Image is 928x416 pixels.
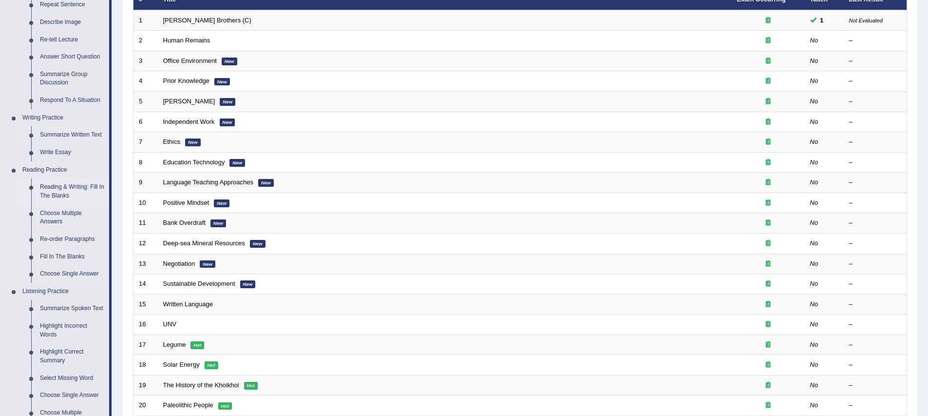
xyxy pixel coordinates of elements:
a: Highlight Incorrect Words [36,317,109,343]
a: Paleolithic People [163,401,213,409]
div: Exam occurring question [737,360,799,370]
td: 5 [133,92,158,112]
em: New [240,280,256,288]
em: Hot [190,341,204,349]
a: Answer Short Question [36,48,109,66]
em: No [810,37,818,44]
div: – [849,300,902,309]
div: Exam occurring question [737,218,799,228]
em: No [810,178,818,186]
td: 18 [133,355,158,376]
a: Describe Image [36,14,109,31]
div: Exam occurring question [737,178,799,187]
div: Exam occurring question [737,279,799,289]
a: Sustainable Development [163,280,235,287]
div: Exam occurring question [737,97,799,106]
div: Exam occurring question [737,16,799,25]
em: No [810,280,818,287]
div: Exam occurring question [737,320,799,329]
em: New [185,139,201,146]
div: Exam occurring question [737,138,799,147]
a: Language Teaching Approaches [163,178,254,186]
em: No [810,260,818,267]
a: Human Remains [163,37,210,44]
td: 14 [133,274,158,295]
a: Select Missing Word [36,370,109,387]
em: No [810,118,818,125]
div: – [849,259,902,269]
a: Choose Single Answer [36,387,109,404]
a: The History of the Khoikhoi [163,381,239,389]
em: Hot [218,402,232,410]
a: Re-order Paragraphs [36,231,109,248]
div: Exam occurring question [737,118,799,127]
em: No [810,77,818,84]
a: Choose Single Answer [36,265,109,283]
em: New [200,260,215,268]
div: – [849,36,902,45]
td: 9 [133,173,158,193]
td: 2 [133,31,158,51]
a: Highlight Correct Summary [36,343,109,369]
div: – [849,198,902,208]
em: No [810,300,818,308]
em: No [810,239,818,247]
div: – [849,279,902,289]
td: 1 [133,10,158,31]
a: UNV [163,320,176,328]
td: 20 [133,396,158,416]
em: No [810,341,818,348]
div: Exam occurring question [737,381,799,390]
div: – [849,218,902,228]
a: Negotiation [163,260,195,267]
div: Exam occurring question [737,401,799,410]
td: 13 [133,254,158,274]
div: Exam occurring question [737,57,799,66]
td: 12 [133,233,158,254]
a: Re-tell Lecture [36,31,109,49]
em: New [222,58,237,65]
em: No [810,57,818,64]
em: No [810,381,818,389]
td: 19 [133,375,158,396]
td: 11 [133,213,158,234]
em: No [810,98,818,105]
a: Positive Mindset [163,199,209,206]
a: Summarize Written Text [36,126,109,144]
a: Ethics [163,138,180,145]
a: Reading Practice [18,161,109,179]
td: 6 [133,112,158,132]
div: – [849,239,902,248]
td: 8 [133,152,158,173]
em: No [810,138,818,145]
td: 3 [133,51,158,71]
a: [PERSON_NAME] Brothers (C) [163,17,251,24]
em: New [214,199,229,207]
em: New [220,119,235,126]
div: – [849,340,902,350]
a: Written Language [163,300,213,308]
div: Exam occurring question [737,340,799,350]
div: – [849,118,902,127]
a: Bank Overdraft [163,219,206,226]
em: New [250,240,265,248]
a: Summarize Group Discussion [36,66,109,92]
div: – [849,320,902,329]
div: – [849,77,902,86]
a: Respond To A Situation [36,92,109,109]
small: Not Evaluated [849,18,883,23]
a: Education Technology [163,158,225,166]
td: 15 [133,294,158,315]
em: Hot [205,361,218,369]
div: Exam occurring question [737,36,799,45]
em: No [810,361,818,368]
td: 4 [133,71,158,92]
em: No [810,320,818,328]
div: Exam occurring question [737,259,799,269]
em: No [810,401,818,409]
em: New [258,179,274,187]
span: You can still take this question [816,15,828,25]
em: Hot [244,382,258,390]
td: 17 [133,335,158,355]
div: – [849,178,902,187]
